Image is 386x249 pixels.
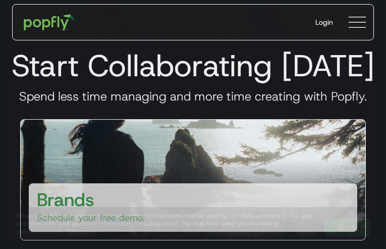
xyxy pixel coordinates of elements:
a: home [17,7,82,37]
a: Login [307,9,341,35]
h1: Start Collaborating [DATE] [8,47,378,84]
div: Login [315,17,333,27]
div: When you visit or log in, cookies and similar technologies may be used by our data partners to li... [16,212,317,236]
h3: Spend less time managing and more time creating with Popfly. [8,89,378,104]
a: Got It! [325,219,370,236]
h3: Brands [37,187,94,212]
a: here [95,228,107,236]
